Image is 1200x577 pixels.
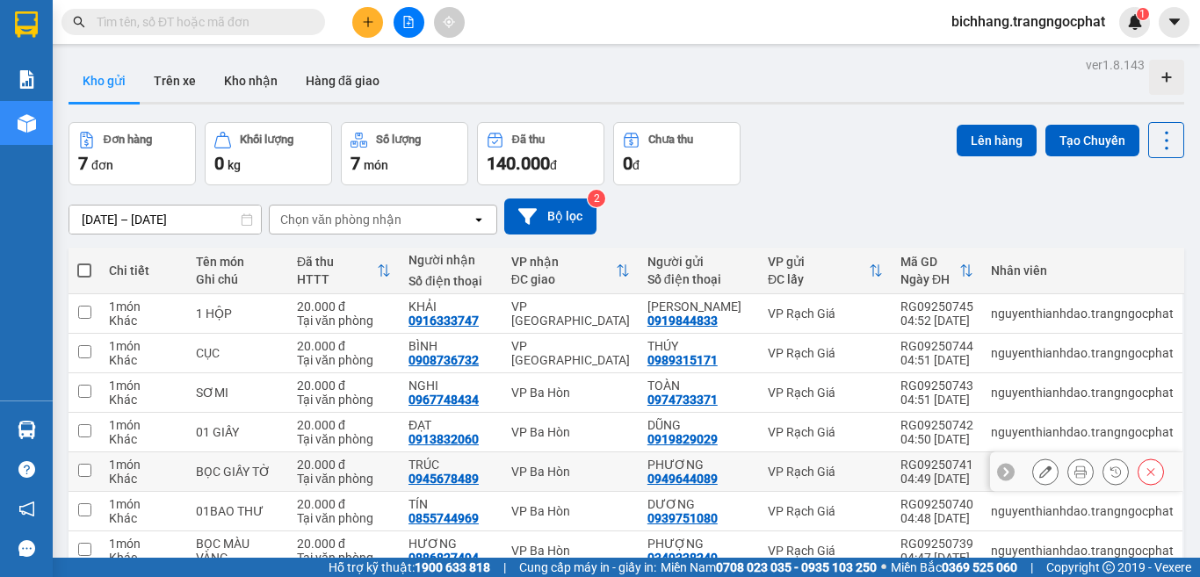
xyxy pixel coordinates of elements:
span: 0 [623,153,633,174]
span: copyright [1102,561,1115,573]
span: 7 [351,153,360,174]
div: 20.000 đ [297,497,391,511]
div: SƠMI [196,386,279,400]
div: 1 món [109,458,178,472]
input: Tìm tên, số ĐT hoặc mã đơn [97,12,304,32]
div: 20.000 đ [297,379,391,393]
span: search [73,16,85,28]
div: Khác [109,432,178,446]
div: RG09250745 [900,299,973,314]
div: ĐC giao [511,272,616,286]
img: solution-icon [18,70,36,89]
div: Nhân viên [991,263,1174,278]
div: Tạo kho hàng mới [1149,60,1184,95]
div: Tại văn phòng [297,511,391,525]
div: Đã thu [297,255,377,269]
span: Miền Nam [661,558,877,577]
strong: 0369 525 060 [942,560,1017,574]
div: 0916333747 [408,314,479,328]
div: PHƯỢNG [647,537,750,551]
div: 04:51 [DATE] [900,353,973,367]
div: VP Ba Hòn [511,386,630,400]
div: RG09250739 [900,537,973,551]
img: warehouse-icon [18,421,36,439]
button: Trên xe [140,60,210,102]
th: Toggle SortBy [288,248,400,294]
div: 20.000 đ [297,458,391,472]
div: VP Rạch Giá [768,465,883,479]
button: Số lượng7món [341,122,468,185]
th: Toggle SortBy [759,248,892,294]
div: 0949644089 [647,472,718,486]
div: Tại văn phòng [297,551,391,565]
div: Chi tiết [109,263,178,278]
img: icon-new-feature [1127,14,1143,30]
th: Toggle SortBy [892,248,982,294]
span: món [364,158,388,172]
div: THÚY [647,339,750,353]
sup: 2 [588,190,605,207]
span: | [503,558,506,577]
div: Tại văn phòng [297,353,391,367]
div: CỤC [196,346,279,360]
button: Đã thu140.000đ [477,122,604,185]
div: 0939751080 [647,511,718,525]
div: nguyenthianhdao.trangngocphat [991,425,1174,439]
div: VP Rạch Giá [768,386,883,400]
div: BỌC MÀU VÀNG [196,537,279,565]
div: 04:50 [DATE] [900,432,973,446]
button: Chưa thu0đ [613,122,741,185]
div: VP Rạch Giá [768,307,883,321]
div: nguyenthianhdao.trangngocphat [991,544,1174,558]
div: VP [GEOGRAPHIC_DATA] [511,299,630,328]
div: 0974733371 [647,393,718,407]
div: Ngày ĐH [900,272,959,286]
img: logo-vxr [15,11,38,38]
div: Chưa thu [648,133,693,146]
button: Hàng đã giao [292,60,394,102]
span: caret-down [1167,14,1182,30]
div: 0967748434 [408,393,479,407]
div: 04:51 [DATE] [900,393,973,407]
div: VP gửi [768,255,869,269]
span: file-add [402,16,415,28]
span: 0 [214,153,224,174]
div: 0919829029 [647,432,718,446]
button: Khối lượng0kg [205,122,332,185]
strong: 1900 633 818 [415,560,490,574]
span: đ [633,158,640,172]
button: Tạo Chuyến [1045,125,1139,156]
div: NGHI [408,379,494,393]
div: Khác [109,353,178,367]
div: TOÀN [647,379,750,393]
div: VP Ba Hòn [511,425,630,439]
button: Bộ lọc [504,198,596,234]
div: 0913832060 [408,432,479,446]
div: 04:48 [DATE] [900,511,973,525]
div: BÌNH [408,339,494,353]
div: 0855744969 [408,511,479,525]
button: aim [434,7,465,38]
div: 20.000 đ [297,418,391,432]
div: 0989315171 [647,353,718,367]
div: 1 món [109,379,178,393]
div: nguyenthianhdao.trangngocphat [991,504,1174,518]
div: Người nhận [408,253,494,267]
span: aim [443,16,455,28]
div: Tại văn phòng [297,314,391,328]
div: Khác [109,314,178,328]
div: Sửa đơn hàng [1032,458,1059,485]
button: Kho gửi [69,60,140,102]
div: 0349338249 [647,551,718,565]
input: Select a date range. [69,206,261,234]
button: Đơn hàng7đơn [69,122,196,185]
div: Tại văn phòng [297,472,391,486]
div: DƯƠNG [647,497,750,511]
th: Toggle SortBy [502,248,639,294]
button: file-add [394,7,424,38]
div: 20.000 đ [297,339,391,353]
div: RG09250743 [900,379,973,393]
div: nguyenthianhdao.trangngocphat [991,307,1174,321]
div: Khác [109,511,178,525]
div: HƯƠNG [408,537,494,551]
